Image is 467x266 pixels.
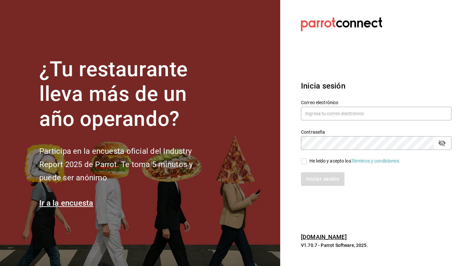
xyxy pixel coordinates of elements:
a: [DOMAIN_NAME] [301,234,347,240]
p: V1.70.7 - Parrot Software, 2025. [301,242,451,248]
h2: Participa en la encuesta oficial del Industry Report 2025 de Parrot. Te toma 5 minutos y puede se... [39,145,214,184]
a: Términos y condiciones. [351,158,400,163]
label: Correo electrónico [301,100,451,104]
a: Ir a la encuesta [39,199,93,208]
button: passwordField [437,138,448,149]
label: Contraseña [301,129,451,134]
input: Ingresa tu correo electrónico [301,107,451,120]
h3: Inicia sesión [301,80,451,92]
div: He leído y acepto los [309,158,400,164]
h1: ¿Tu restaurante lleva más de un año operando? [39,57,214,132]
